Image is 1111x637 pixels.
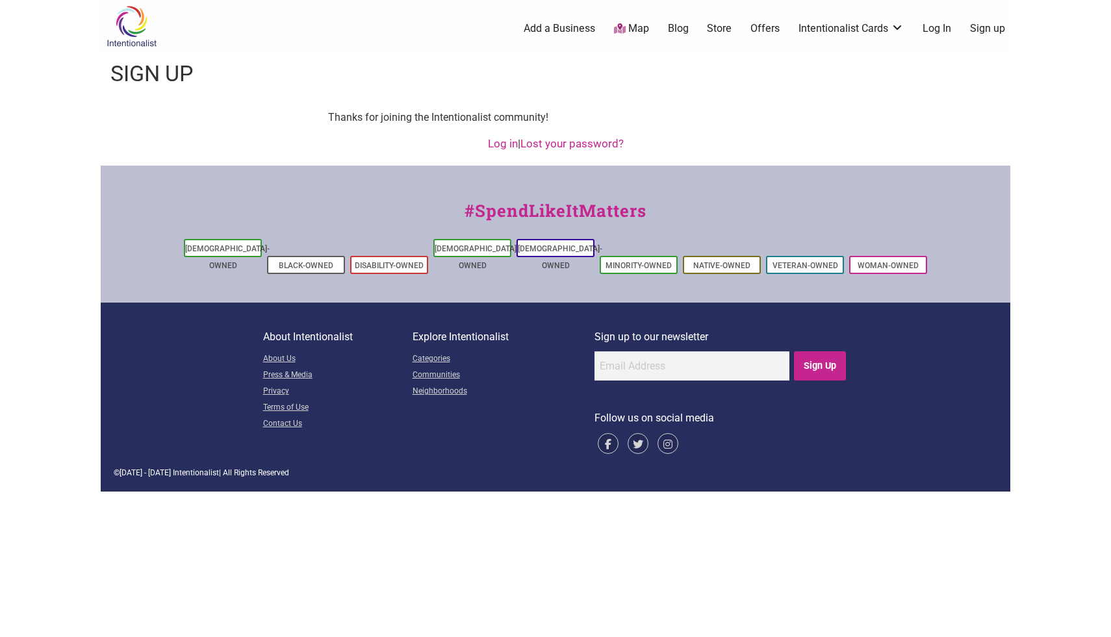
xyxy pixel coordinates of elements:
[101,198,1010,236] div: #SpendLikeItMatters
[970,21,1005,36] a: Sign up
[173,468,219,477] span: Intentionalist
[263,400,413,416] a: Terms of Use
[794,351,847,381] input: Sign Up
[858,261,919,270] a: Woman-Owned
[263,368,413,384] a: Press & Media
[594,351,789,381] input: Email Address
[923,21,951,36] a: Log In
[263,416,413,432] a: Contact Us
[520,137,624,150] a: Lost your password?
[750,21,780,36] a: Offers
[614,21,649,36] a: Map
[435,244,519,270] a: [DEMOGRAPHIC_DATA]-Owned
[606,261,672,270] a: Minority-Owned
[413,384,594,400] a: Neighborhoods
[110,58,193,90] h1: Sign up
[185,244,270,270] a: [DEMOGRAPHIC_DATA]-Owned
[798,21,904,36] a: Intentionalist Cards
[263,351,413,368] a: About Us
[594,329,849,345] p: Sign up to our newsletter
[518,244,602,270] a: [DEMOGRAPHIC_DATA]-Owned
[120,468,171,477] span: [DATE] - [DATE]
[524,21,595,36] a: Add a Business
[773,261,838,270] a: Veteran-Owned
[413,351,594,368] a: Categories
[101,5,162,47] img: Intentionalist
[114,467,997,479] div: © | All Rights Reserved
[263,384,413,400] a: Privacy
[488,137,518,150] a: Log in
[114,136,997,153] div: |
[355,261,424,270] a: Disability-Owned
[594,410,849,427] p: Follow us on social media
[413,329,594,345] p: Explore Intentionalist
[413,368,594,384] a: Communities
[263,329,413,345] p: About Intentionalist
[279,261,333,270] a: Black-Owned
[668,21,689,36] a: Blog
[328,109,783,126] div: Thanks for joining the Intentionalist community!
[707,21,732,36] a: Store
[693,261,750,270] a: Native-Owned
